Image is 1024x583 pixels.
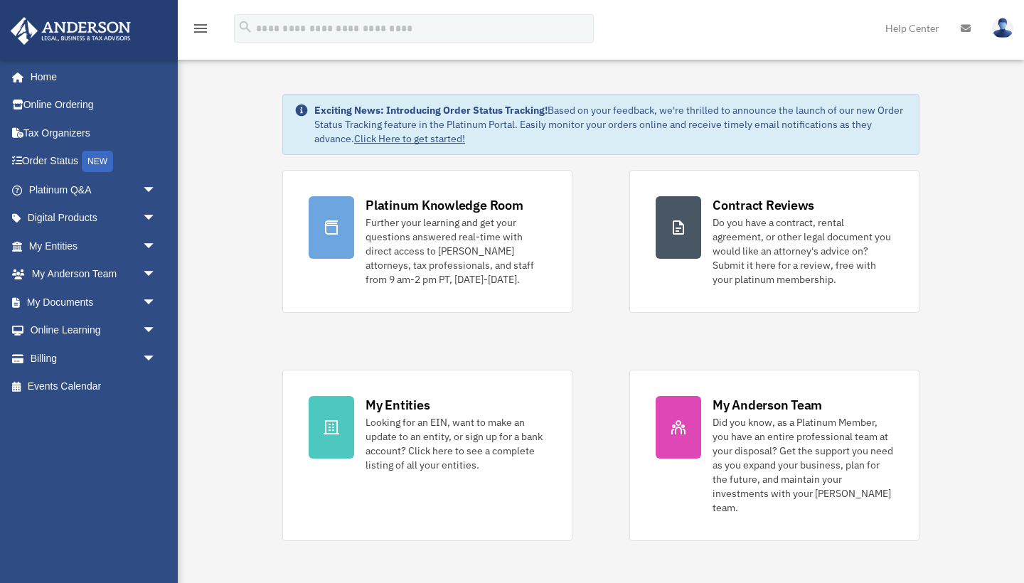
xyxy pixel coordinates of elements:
a: Click Here to get started! [354,132,465,145]
div: Platinum Knowledge Room [366,196,523,214]
i: search [238,19,253,35]
span: arrow_drop_down [142,232,171,261]
a: My Anderson Team Did you know, as a Platinum Member, you have an entire professional team at your... [629,370,919,541]
a: Platinum Knowledge Room Further your learning and get your questions answered real-time with dire... [282,170,572,313]
a: Billingarrow_drop_down [10,344,178,373]
span: arrow_drop_down [142,176,171,205]
strong: Exciting News: Introducing Order Status Tracking! [314,104,548,117]
a: Tax Organizers [10,119,178,147]
span: arrow_drop_down [142,344,171,373]
a: Online Learningarrow_drop_down [10,316,178,345]
a: menu [192,25,209,37]
div: Further your learning and get your questions answered real-time with direct access to [PERSON_NAM... [366,215,546,287]
div: Based on your feedback, we're thrilled to announce the launch of our new Order Status Tracking fe... [314,103,907,146]
span: arrow_drop_down [142,288,171,317]
a: Order StatusNEW [10,147,178,176]
div: My Entities [366,396,430,414]
a: Contract Reviews Do you have a contract, rental agreement, or other legal document you would like... [629,170,919,313]
a: Platinum Q&Aarrow_drop_down [10,176,178,204]
a: Online Ordering [10,91,178,119]
div: NEW [82,151,113,172]
span: arrow_drop_down [142,260,171,289]
span: arrow_drop_down [142,316,171,346]
a: Home [10,63,171,91]
div: Looking for an EIN, want to make an update to an entity, or sign up for a bank account? Click her... [366,415,546,472]
div: My Anderson Team [713,396,822,414]
a: My Entitiesarrow_drop_down [10,232,178,260]
div: Did you know, as a Platinum Member, you have an entire professional team at your disposal? Get th... [713,415,893,515]
a: Digital Productsarrow_drop_down [10,204,178,232]
a: Events Calendar [10,373,178,401]
a: My Anderson Teamarrow_drop_down [10,260,178,289]
a: My Entities Looking for an EIN, want to make an update to an entity, or sign up for a bank accoun... [282,370,572,541]
i: menu [192,20,209,37]
span: arrow_drop_down [142,204,171,233]
img: Anderson Advisors Platinum Portal [6,17,135,45]
div: Do you have a contract, rental agreement, or other legal document you would like an attorney's ad... [713,215,893,287]
img: User Pic [992,18,1013,38]
a: My Documentsarrow_drop_down [10,288,178,316]
div: Contract Reviews [713,196,814,214]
